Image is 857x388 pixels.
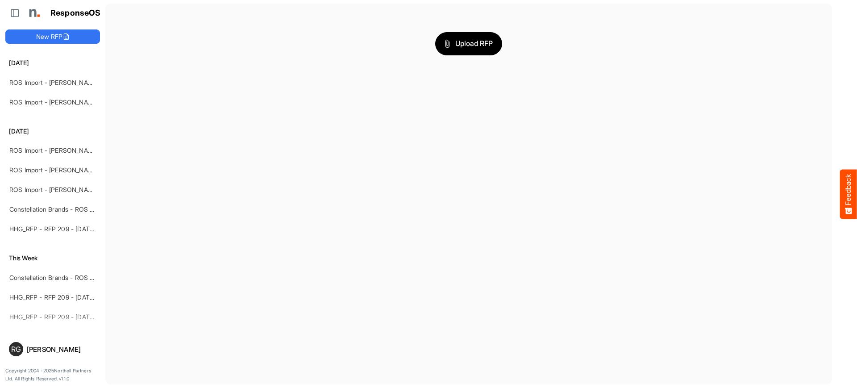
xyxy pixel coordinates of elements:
[445,38,493,50] span: Upload RFP
[840,169,857,219] button: Feedback
[9,146,125,154] a: ROS Import - [PERSON_NAME] - ROS 11
[9,225,174,233] a: HHG_RFP - RFP 209 - [DATE] - ROS TEST 3 (LITE) (1) (2)
[9,293,164,301] a: HHG_RFP - RFP 209 - [DATE] - ROS TEST 3 (LITE) (1)
[27,346,96,353] div: [PERSON_NAME]
[5,29,100,44] button: New RFP
[5,58,100,68] h6: [DATE]
[5,126,100,136] h6: [DATE]
[9,79,125,86] a: ROS Import - [PERSON_NAME] - ROS 11
[9,274,107,281] a: Constellation Brands - ROS prices
[9,98,125,106] a: ROS Import - [PERSON_NAME] - ROS 11
[5,367,100,383] p: Copyright 2004 - 2025 Northell Partners Ltd. All Rights Reserved. v 1.1.0
[11,346,21,353] span: RG
[9,205,107,213] a: Constellation Brands - ROS prices
[25,4,42,22] img: Northell
[5,253,100,263] h6: This Week
[50,8,101,18] h1: ResponseOS
[9,166,125,174] a: ROS Import - [PERSON_NAME] - ROS 11
[435,32,502,55] button: Upload RFP
[9,186,125,193] a: ROS Import - [PERSON_NAME] - ROS 11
